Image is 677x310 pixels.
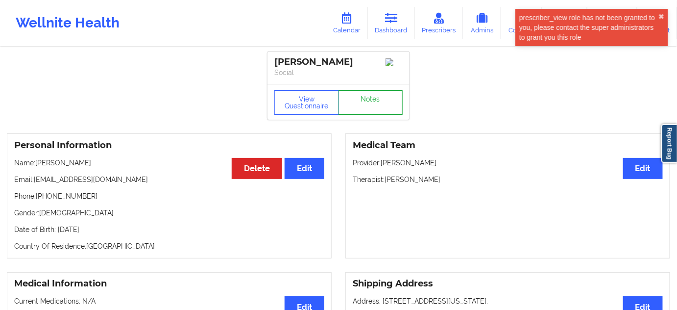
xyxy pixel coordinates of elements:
[14,175,324,184] p: Email: [EMAIL_ADDRESS][DOMAIN_NAME]
[501,7,542,39] a: Coaches
[519,13,658,42] div: prescriber_view role has not been granted to you, please contact the super administrators to gran...
[353,140,663,151] h3: Medical Team
[14,278,324,289] h3: Medical Information
[274,68,403,77] p: Social
[14,158,324,168] p: Name: [PERSON_NAME]
[368,7,415,39] a: Dashboard
[623,158,663,179] button: Edit
[338,90,403,115] a: Notes
[14,225,324,234] p: Date of Birth: [DATE]
[14,140,324,151] h3: Personal Information
[661,124,677,163] a: Report Bug
[232,158,282,179] button: Delete
[274,56,403,68] div: [PERSON_NAME]
[353,158,663,168] p: Provider: [PERSON_NAME]
[386,58,403,66] img: Image%2Fplaceholer-image.png
[14,241,324,251] p: Country Of Residence: [GEOGRAPHIC_DATA]
[353,296,663,306] p: Address: [STREET_ADDRESS][US_STATE].
[285,158,324,179] button: Edit
[274,90,339,115] button: View Questionnaire
[14,208,324,218] p: Gender: [DEMOGRAPHIC_DATA]
[326,7,368,39] a: Calendar
[14,191,324,201] p: Phone: [PHONE_NUMBER]
[14,296,324,306] p: Current Medications: N/A
[353,278,663,289] h3: Shipping Address
[463,7,501,39] a: Admins
[658,13,664,21] button: close
[353,175,663,184] p: Therapist: [PERSON_NAME]
[415,7,463,39] a: Prescribers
